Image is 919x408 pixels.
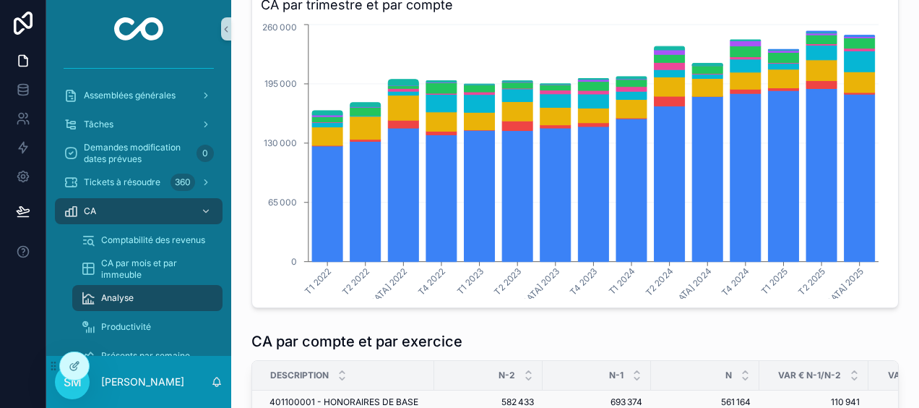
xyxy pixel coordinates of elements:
tspan: 260 000 [262,22,297,33]
span: Comptabilité des revenus [101,234,205,246]
div: 0 [197,145,214,162]
a: Tickets à résoudre360 [55,169,223,195]
tspan: T2 2025 [795,265,827,297]
span: CA par mois et par immeuble [101,258,208,281]
a: Tâches [55,111,223,137]
span: Tickets à résoudre [84,177,160,188]
a: Assemblées générales [55,82,223,109]
span: 110 941 [768,396,860,408]
span: N [725,370,732,381]
span: 582 433 [443,396,534,408]
span: Demandes modification dates prévues [84,142,191,165]
h1: CA par compte et par exercice [251,331,462,352]
tspan: T1 2024 [606,265,637,297]
span: SM [64,373,82,391]
tspan: T2 2024 [643,265,676,298]
tspan: T1 2023 [454,265,485,296]
a: Présents par semaine [72,343,223,369]
tspan: T4 2024 [719,265,751,298]
tspan: T2 2022 [340,265,371,297]
tspan: T1 2022 [303,265,333,296]
span: 401100001 - HONORAIRES DE BASE [269,396,418,408]
a: CA [55,198,223,224]
span: Description [270,370,329,381]
tspan: 195 000 [264,78,297,89]
a: Productivité [72,314,223,340]
a: Comptabilité des revenus [72,227,223,253]
span: Assemblées générales [84,90,176,101]
span: CA [84,205,96,217]
span: N-1 [609,370,624,381]
span: Var € N-1/N-2 [778,370,841,381]
span: Présents par semaine [101,350,190,362]
tspan: 130 000 [264,137,297,148]
span: Productivité [101,321,151,333]
tspan: T2 2023 [491,265,523,297]
img: App logo [114,17,164,41]
tspan: 0 [291,255,297,266]
tspan: 65 000 [268,197,297,208]
span: N-2 [499,370,515,381]
span: Tâches [84,119,113,130]
span: 561 164 [660,396,751,408]
span: 693 374 [551,396,642,408]
a: CA par mois et par immeuble [72,256,223,282]
div: chart [261,21,889,299]
span: Analyse [101,292,134,304]
div: scrollable content [46,58,231,356]
tspan: T4 2023 [568,265,600,297]
a: Demandes modification dates prévues0 [55,140,223,166]
tspan: T1 2025 [759,265,789,296]
tspan: T4 2022 [415,265,447,297]
a: Analyse [72,285,223,311]
p: [PERSON_NAME] [101,375,184,389]
div: 360 [171,174,195,191]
